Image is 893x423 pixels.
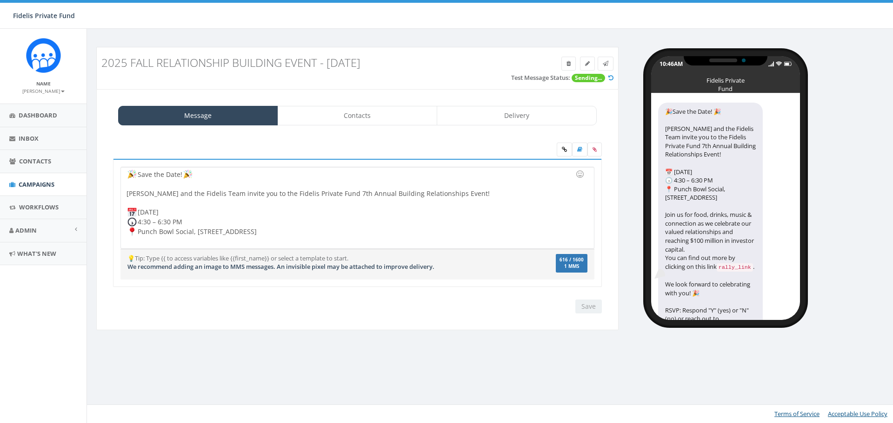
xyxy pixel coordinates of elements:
[278,106,438,125] a: Contacts
[774,410,820,418] a: Terms of Service
[19,203,59,211] span: Workflows
[19,180,54,189] span: Campaigns
[572,74,605,82] span: Sending...
[19,134,39,143] span: Inbox
[587,143,602,156] span: Attach your media
[17,249,56,258] span: What's New
[22,86,65,95] a: [PERSON_NAME]
[22,88,65,94] small: [PERSON_NAME]
[511,73,570,82] label: Test Message Status:
[127,217,137,227] img: 🕟
[13,11,75,20] span: Fidelis Private Fund
[19,157,51,165] span: Contacts
[127,262,434,271] span: We recommend adding an image to MMS messages. An invisible pixel may be attached to improve deliv...
[19,111,57,119] span: Dashboard
[127,169,137,179] img: 🎉
[828,410,887,418] a: Acceptable Use Policy
[15,226,37,234] span: Admin
[118,106,278,125] a: Message
[702,76,749,81] div: Fidelis Private Fund
[658,103,763,380] div: 🎉Save the Date! 🎉 [PERSON_NAME] and the Fidelis Team invite you to the Fidelis Private Fund 7th A...
[566,59,571,67] span: Delete Campaign
[560,257,584,263] span: 616 / 1600
[36,80,51,87] small: Name
[660,60,683,68] div: 10:46AM
[121,167,593,248] div: Save the Date! [PERSON_NAME] and the Fidelis Team invite you to the Fidelis Private Fund 7th Annu...
[183,169,193,179] img: 🎉
[101,57,482,69] h3: 2025 Fall Relationship Building Event - [DATE]
[120,254,515,271] div: 💡Tip: Type {{ to access variables like {{first_name}} or select a template to start.
[572,143,587,156] label: Insert Template Text
[560,264,584,269] span: 1 MMS
[127,208,137,217] img: 📅
[717,263,753,272] code: rally_link
[437,106,597,125] a: Delivery
[603,59,608,67] span: Send Test Message
[26,38,61,73] img: Rally_Corp_Icon.png
[127,227,137,236] img: 📍
[585,59,590,67] span: Edit Campaign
